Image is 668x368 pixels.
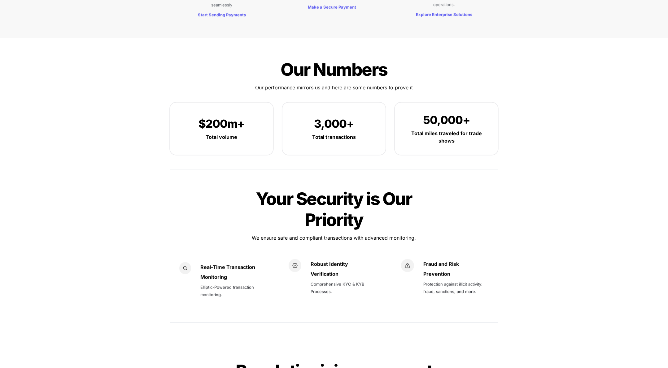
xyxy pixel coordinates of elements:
[256,188,415,230] span: Your Security is Our Priority
[411,130,483,144] strong: Total miles traveled for trade shows
[200,274,227,280] strong: Monitoring
[312,134,356,140] strong: Total transactions
[200,285,255,297] span: Elliptic-Powered transaction monitoring.
[423,282,484,294] span: Protection against illicit activity: fraud, sanctions, and more.
[311,282,366,294] span: Comprehensive KYC & KYB Processes.
[308,5,356,10] strong: Make a Secure Payment
[252,235,416,241] span: We ensure safe and compliant transactions with advanced monitoring.
[311,261,348,267] strong: Robust Identity
[311,271,338,277] strong: Verification
[423,261,459,267] strong: Fraud and Risk
[416,12,473,17] strong: Explore Enterprise Solutions
[281,59,387,80] span: Our Numbers
[198,12,246,17] strong: Start Sending Payments
[416,11,473,17] a: Explore Enterprise Solutions
[423,271,450,277] strong: Prevention
[199,117,245,131] span: $200m+
[423,113,470,127] span: 50,000+
[206,134,237,140] strong: Total volume
[314,117,354,131] span: 3,000+
[198,11,246,18] a: Start Sending Payments
[255,84,413,91] span: Our performance mirrors us and here are some numbers to prove it
[308,4,356,10] a: Make a Secure Payment
[200,264,255,270] strong: Real-Time Transaction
